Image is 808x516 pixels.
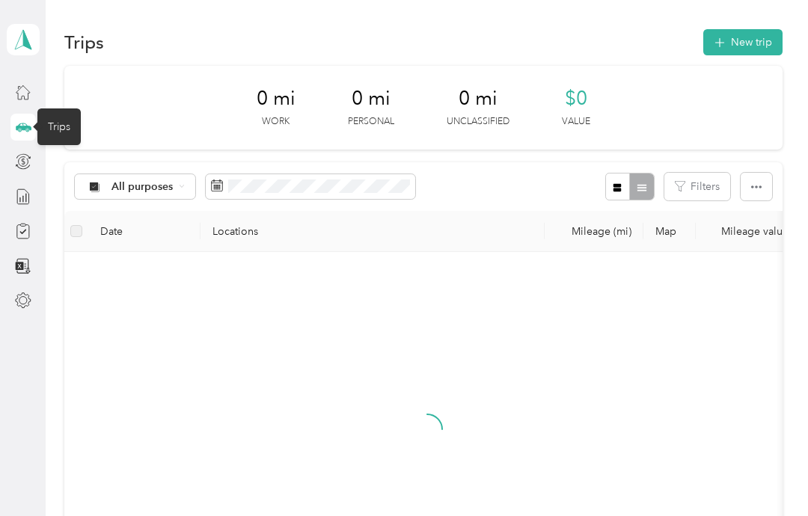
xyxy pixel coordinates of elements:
button: New trip [703,29,783,55]
th: Date [88,211,201,252]
div: Trips [37,108,81,145]
span: 0 mi [459,87,498,111]
span: 0 mi [352,87,391,111]
th: Mileage value [696,211,801,252]
p: Unclassified [447,115,509,129]
p: Value [562,115,590,129]
p: Personal [348,115,394,129]
th: Locations [201,211,545,252]
span: $0 [565,87,587,111]
th: Mileage (mi) [545,211,643,252]
span: All purposes [111,182,174,192]
p: Work [262,115,290,129]
th: Map [643,211,696,252]
button: Filters [664,173,730,200]
h1: Trips [64,34,104,50]
iframe: Everlance-gr Chat Button Frame [724,432,808,516]
span: 0 mi [257,87,296,111]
